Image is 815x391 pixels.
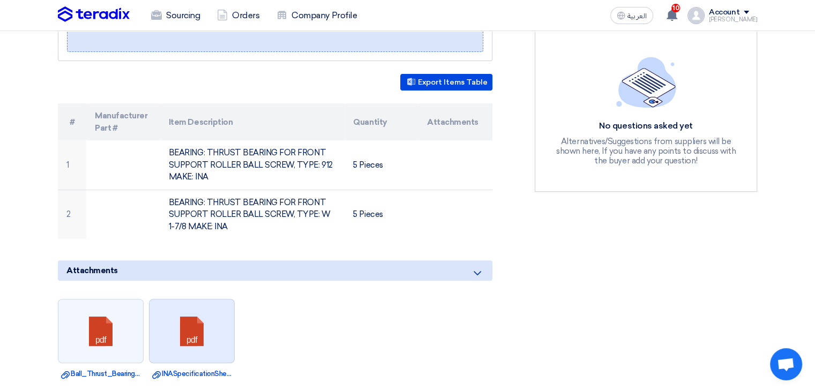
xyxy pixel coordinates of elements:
[152,369,231,379] a: INASpecificationSheet.pdf
[345,140,418,190] td: 5 Pieces
[627,12,647,20] span: العربية
[770,348,802,380] div: Open chat
[709,8,739,17] div: Account
[400,74,492,91] button: Export Items Table
[61,369,140,379] a: Ball_Thrust_Bearings.pdf
[610,7,653,24] button: العربية
[208,4,268,27] a: Orders
[709,17,757,22] div: [PERSON_NAME]
[268,4,365,27] a: Company Profile
[58,140,86,190] td: 1
[160,140,345,190] td: BEARING: THRUST BEARING FOR FRONT SUPPORT ROLLER BALL SCREW, TYPE: 912 MAKE: INA
[555,121,737,132] div: No questions asked yet
[160,103,345,140] th: Item Description
[66,265,118,276] span: Attachments
[555,137,737,166] div: Alternatives/Suggestions from suppliers will be shown here, If you have any points to discuss wit...
[418,103,492,140] th: Attachments
[671,4,680,12] span: 10
[160,190,345,239] td: BEARING: THRUST BEARING FOR FRONT SUPPORT ROLLER BALL SCREW, TYPE: W 1-7/8 MAKE: INA
[687,7,705,24] img: profile_test.png
[86,103,160,140] th: Manufacturer Part #
[345,190,418,239] td: 5 Pieces
[616,57,676,107] img: empty_state_list.svg
[345,103,418,140] th: Quantity
[143,4,208,27] a: Sourcing
[58,103,86,140] th: #
[58,190,86,239] td: 2
[58,6,130,22] img: Teradix logo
